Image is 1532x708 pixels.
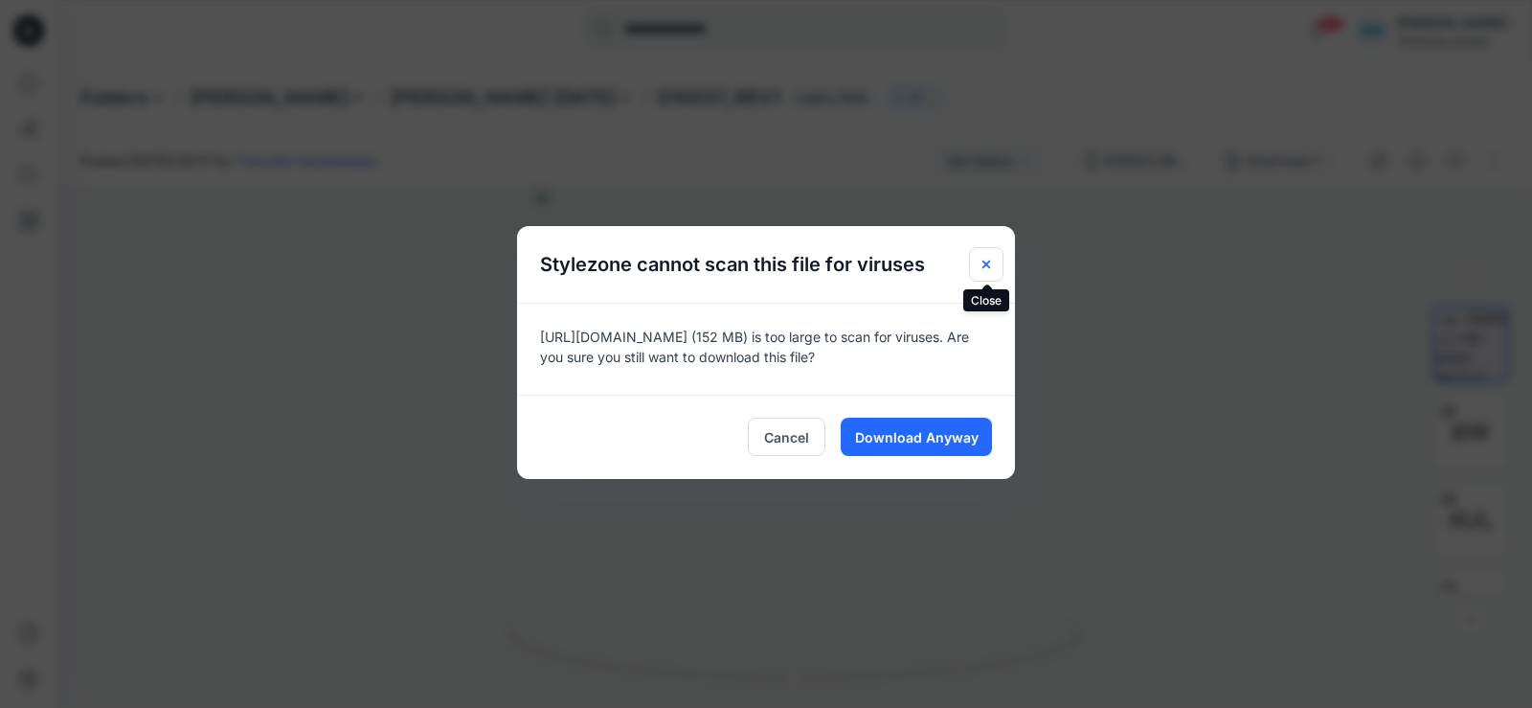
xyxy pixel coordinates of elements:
span: Download Anyway [855,427,979,447]
span: Cancel [764,427,809,447]
button: Cancel [748,418,825,456]
div: [URL][DOMAIN_NAME] (152 MB) is too large to scan for viruses. Are you sure you still want to down... [517,303,1015,395]
h5: Stylezone cannot scan this file for viruses [517,226,948,303]
button: Download Anyway [841,418,992,456]
button: Close [969,247,1003,282]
